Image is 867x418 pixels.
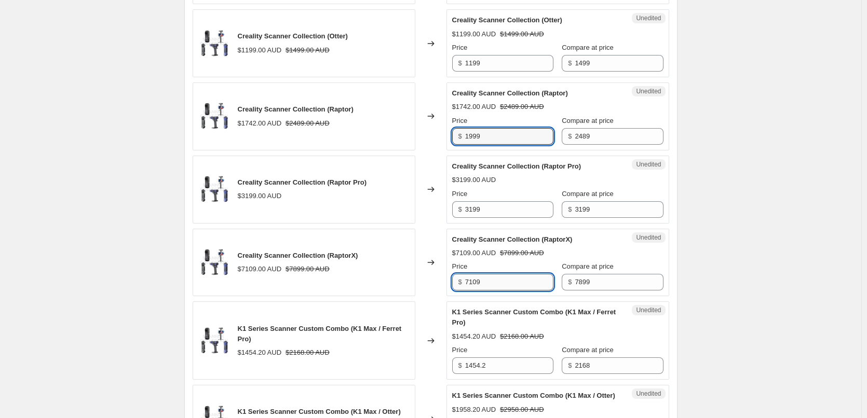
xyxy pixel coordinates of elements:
img: SCANNER_COLLECTION_80x.png [198,28,229,59]
span: Unedited [636,160,661,169]
span: Unedited [636,306,661,314]
div: $1454.20 AUD [452,331,496,342]
span: Unedited [636,389,661,398]
span: $ [568,205,572,213]
span: $ [568,132,572,140]
div: $1454.20 AUD [238,347,282,358]
span: Creality Scanner Collection (Otter) [452,16,562,24]
span: Creality Scanner Collection (Raptor Pro) [238,178,367,186]
span: Price [452,117,468,124]
span: Compare at price [562,262,614,270]
span: K1 Series Scanner Custom Combo (K1 Max / Ferret Pro) [238,325,402,343]
strike: $7899.00 AUD [500,248,544,258]
strike: $2958.00 AUD [500,405,544,415]
div: $7109.00 AUD [238,264,282,274]
span: K1 Series Scanner Custom Combo (K1 Max / Otter) [452,392,615,399]
strike: $2489.00 AUD [286,118,330,129]
span: Creality Scanner Collection (Raptor) [238,105,354,113]
span: K1 Series Scanner Custom Combo (K1 Max / Ferret Pro) [452,308,616,326]
div: $1199.00 AUD [238,45,282,55]
img: SCANNER_COLLECTION_80x.png [198,101,229,132]
div: $3199.00 AUD [238,191,282,201]
strike: $2489.00 AUD [500,102,544,112]
span: Price [452,190,468,198]
img: SCANNER_COLLECTION_80x.png [198,325,229,356]
span: Price [452,346,468,354]
span: Compare at price [562,190,614,198]
span: $ [458,132,462,140]
span: Unedited [636,87,661,95]
span: $ [458,59,462,67]
span: Creality Scanner Collection (RaptorX) [238,252,358,259]
div: $1742.00 AUD [238,118,282,129]
span: $ [568,278,572,286]
div: $3199.00 AUD [452,175,496,185]
span: Unedited [636,233,661,242]
div: $1199.00 AUD [452,29,496,39]
span: $ [568,361,572,369]
strike: $2168.00 AUD [286,347,330,358]
span: Creality Scanner Collection (RaptorX) [452,235,573,243]
div: $1742.00 AUD [452,102,496,112]
div: $7109.00 AUD [452,248,496,258]
span: Compare at price [562,44,614,51]
strike: $1499.00 AUD [500,29,544,39]
span: Unedited [636,14,661,22]
strike: $7899.00 AUD [286,264,330,274]
span: $ [458,361,462,369]
span: $ [458,205,462,213]
span: Creality Scanner Collection (Raptor) [452,89,568,97]
img: SCANNER_COLLECTION_80x.png [198,174,229,205]
strike: $1499.00 AUD [286,45,330,55]
span: K1 Series Scanner Custom Combo (K1 Max / Otter) [238,408,401,415]
span: Creality Scanner Collection (Otter) [238,32,348,40]
span: Compare at price [562,346,614,354]
strike: $2168.00 AUD [500,331,544,342]
span: Price [452,262,468,270]
span: Creality Scanner Collection (Raptor Pro) [452,162,581,170]
span: $ [458,278,462,286]
img: SCANNER_COLLECTION_80x.png [198,247,229,278]
span: Price [452,44,468,51]
span: Compare at price [562,117,614,124]
div: $1958.20 AUD [452,405,496,415]
span: $ [568,59,572,67]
